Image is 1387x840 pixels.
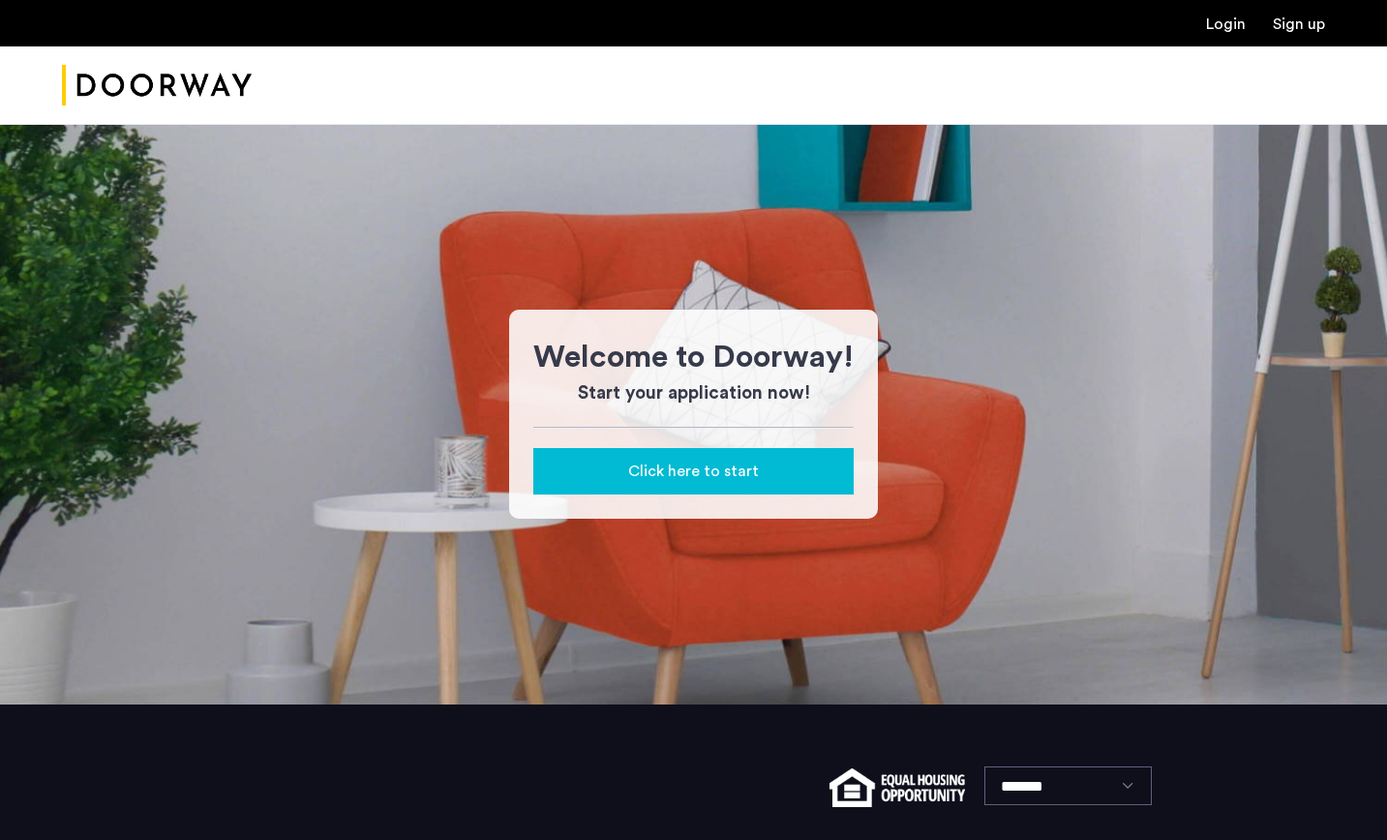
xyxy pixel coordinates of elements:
[62,49,252,122] img: logo
[1273,16,1325,32] a: Registration
[1206,16,1246,32] a: Login
[984,766,1152,805] select: Language select
[829,768,964,807] img: equal-housing.png
[628,460,759,483] span: Click here to start
[62,49,252,122] a: Cazamio Logo
[533,334,854,380] h1: Welcome to Doorway!
[533,448,854,495] button: button
[533,380,854,407] h3: Start your application now!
